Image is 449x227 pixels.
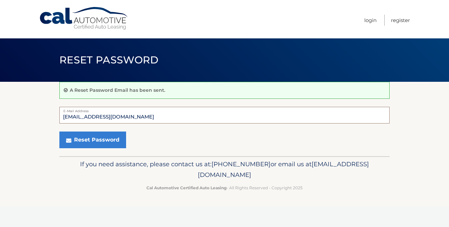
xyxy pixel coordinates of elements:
[59,54,158,66] span: Reset Password
[59,107,390,112] label: E-Mail Address
[39,7,129,30] a: Cal Automotive
[391,15,410,26] a: Register
[64,184,385,191] p: - All Rights Reserved - Copyright 2025
[211,160,271,168] span: [PHONE_NUMBER]
[198,160,369,179] span: [EMAIL_ADDRESS][DOMAIN_NAME]
[146,185,227,190] strong: Cal Automotive Certified Auto Leasing
[70,87,165,93] p: A Reset Password Email has been sent.
[64,159,385,180] p: If you need assistance, please contact us at: or email us at
[364,15,377,26] a: Login
[59,107,390,124] input: E-Mail Address
[59,132,126,148] button: Reset Password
